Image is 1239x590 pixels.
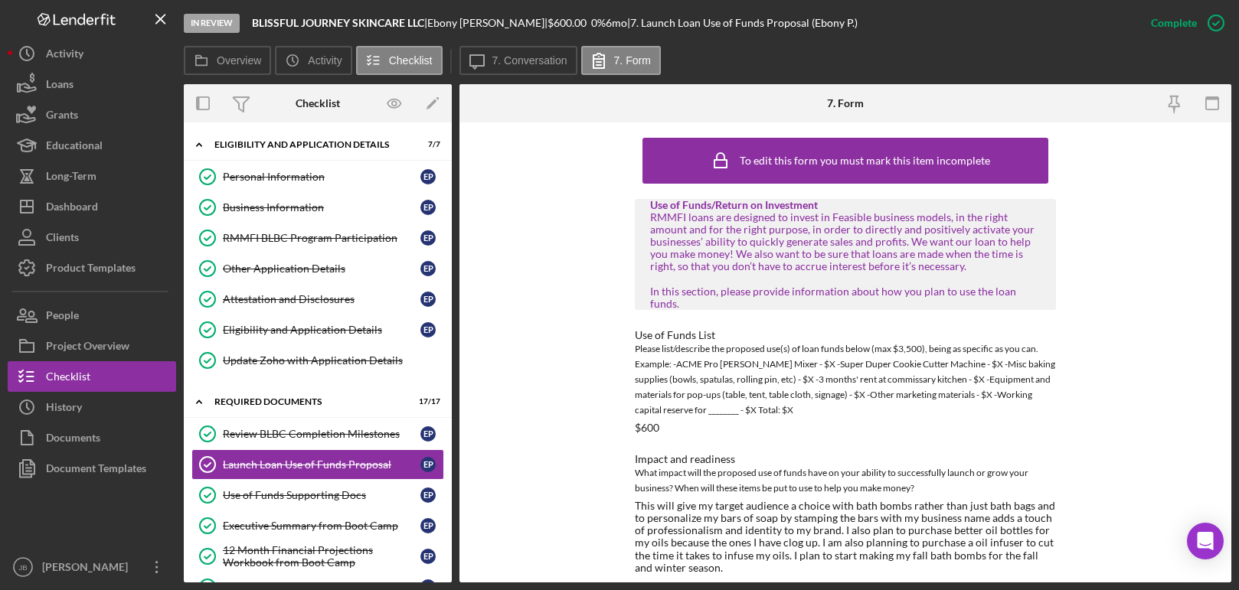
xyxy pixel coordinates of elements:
[46,222,79,256] div: Clients
[191,315,444,345] a: Eligibility and Application DetailsEP
[420,518,436,533] div: E P
[8,222,176,253] button: Clients
[223,428,420,440] div: Review BLBC Completion Milestones
[223,201,420,214] div: Business Information
[214,140,402,149] div: Eligibility and Application Details
[8,361,176,392] button: Checklist
[46,99,78,134] div: Grants
[413,397,440,406] div: 17 / 17
[8,130,176,161] button: Educational
[635,422,659,434] div: $600
[492,54,567,67] label: 7. Conversation
[8,69,176,99] button: Loans
[191,284,444,315] a: Attestation and DisclosuresEP
[8,552,176,582] button: JB[PERSON_NAME]
[46,161,96,195] div: Long-Term
[8,191,176,222] button: Dashboard
[191,223,444,253] a: RMMFI BLBC Program ParticipationEP
[18,563,27,572] text: JB
[420,549,436,564] div: E P
[275,46,351,75] button: Activity
[740,155,990,167] div: To edit this form you must mark this item incomplete
[627,17,858,29] div: | 7. Launch Loan Use of Funds Proposal (Ebony P.)
[223,293,420,305] div: Attestation and Disclosures
[650,211,1041,310] div: RMMFI loans are designed to invest in Feasible business models, in the right amount and for the r...
[8,300,176,331] button: People
[650,199,1041,211] div: Use of Funds/Return on Investment
[191,192,444,223] a: Business InformationEP
[420,322,436,337] div: E P
[46,130,103,165] div: Educational
[46,422,100,457] div: Documents
[296,97,340,109] div: Checklist
[191,449,444,480] a: Launch Loan Use of Funds ProposalEP
[252,16,424,29] b: BLISSFUL JOURNEY SKINCARE LLC
[635,341,1056,418] div: Please list/describe the proposed use(s) of loan funds below (max $3,500), being as specific as y...
[420,261,436,276] div: E P
[827,97,864,109] div: 7. Form
[635,500,1056,574] div: This will give my target audience a choice with bath bombs rather than just bath bags and to pers...
[191,345,444,376] a: Update Zoho with Application Details
[635,453,1056,465] div: Impact and readiness
[8,331,176,361] button: Project Overview
[8,161,176,191] button: Long-Term
[413,140,440,149] div: 7 / 7
[223,520,420,532] div: Executive Summary from Boot Camp
[8,422,176,453] button: Documents
[591,17,606,29] div: 0 %
[420,200,436,215] div: E P
[38,552,138,586] div: [PERSON_NAME]
[308,54,342,67] label: Activity
[420,457,436,472] div: E P
[191,253,444,284] a: Other Application DetailsEP
[420,230,436,246] div: E P
[8,253,176,283] button: Product Templates
[184,14,240,33] div: In Review
[223,489,420,501] div: Use of Funds Supporting Docs
[46,453,146,487] div: Document Templates
[420,292,436,307] div: E P
[8,99,176,130] button: Grants
[548,17,591,29] div: $600.00
[191,541,444,572] a: 12 Month Financial Projections Workbook from Boot CampEP
[635,329,1056,341] div: Use of Funds List
[1136,8,1231,38] button: Complete
[223,262,420,275] div: Other Application Details
[420,169,436,184] div: E P
[8,38,176,69] button: Activity
[46,38,83,73] div: Activity
[389,54,433,67] label: Checklist
[223,354,443,367] div: Update Zoho with Application Details
[8,453,176,484] button: Document Templates
[191,480,444,510] a: Use of Funds Supporting DocsEP
[8,392,176,422] button: History
[252,17,427,29] div: |
[217,54,261,67] label: Overview
[46,331,129,365] div: Project Overview
[606,17,627,29] div: 6 mo
[635,465,1056,496] div: What impact will the proposed use of funds have on your ability to successfully launch or grow yo...
[191,419,444,449] a: Review BLBC Completion MilestonesEP
[223,324,420,336] div: Eligibility and Application Details
[356,46,443,75] button: Checklist
[223,171,420,183] div: Personal Information
[223,544,420,569] div: 12 Month Financial Projections Workbook from Boot Camp
[420,487,436,503] div: E P
[1187,523,1224,559] div: Open Intercom Messenger
[46,361,90,396] div: Checklist
[214,397,402,406] div: Required Documents
[223,458,420,471] div: Launch Loan Use of Funds Proposal
[191,161,444,192] a: Personal InformationEP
